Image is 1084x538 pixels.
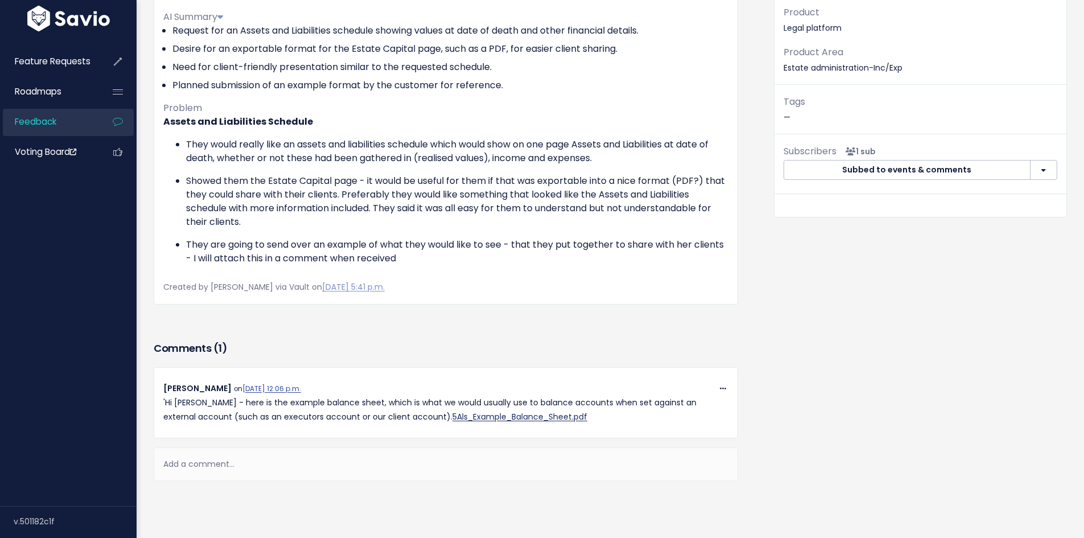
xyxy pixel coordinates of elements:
[163,115,313,128] strong: Assets and Liabilities Schedule
[3,109,94,135] a: Feedback
[784,145,836,158] span: Subscribers
[3,48,94,75] a: Feature Requests
[172,24,728,38] li: Request for an Assets and Liabilities schedule showing values at date of death and other financia...
[452,411,587,422] a: 5Als_Example_Balance_Sheet.pdf
[841,146,876,157] span: <p><strong>Subscribers</strong><br><br> - Jake Warriner<br> </p>
[15,146,76,158] span: Voting Board
[186,138,728,165] p: They would really like an assets and liabilities schedule which would show on one page Assets and...
[15,116,56,128] span: Feedback
[784,95,805,108] span: Tags
[784,46,843,59] span: Product Area
[3,139,94,165] a: Voting Board
[172,79,728,92] li: Planned submission of an example format by the customer for reference.
[784,6,819,19] span: Product
[163,383,232,394] span: [PERSON_NAME]
[14,507,137,536] div: v.501182c1f
[172,42,728,56] li: Desire for an exportable format for the Estate Capital page, such as a PDF, for easier client sha...
[218,341,222,355] span: 1
[15,55,90,67] span: Feature Requests
[154,447,738,481] div: Add a comment...
[186,238,728,265] p: They are going to send over an example of what they would like to see - that they put together to...
[784,94,1057,125] p: —
[322,281,385,293] a: [DATE] 5:41 p.m.
[154,340,738,356] h3: Comments ( )
[3,79,94,105] a: Roadmaps
[186,174,728,229] p: Showed them the Estate Capital page - it would be useful for them if that was exportable into a n...
[172,60,728,74] li: Need for client-friendly presentation similar to the requested schedule.
[242,384,301,393] a: [DATE] 12:06 p.m.
[24,6,113,31] img: logo-white.9d6f32f41409.svg
[163,396,728,424] p: 'Hi [PERSON_NAME] - here is the example balance sheet, which is what we would usually use to bala...
[163,101,202,114] span: Problem
[163,10,223,23] span: AI Summary
[784,160,1031,180] button: Subbed to events & comments
[234,384,301,393] span: on
[15,85,61,97] span: Roadmaps
[163,281,385,293] span: Created by [PERSON_NAME] via Vault on
[784,44,1057,75] p: Estate administration-Inc/Exp
[784,5,1057,35] p: Legal platform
